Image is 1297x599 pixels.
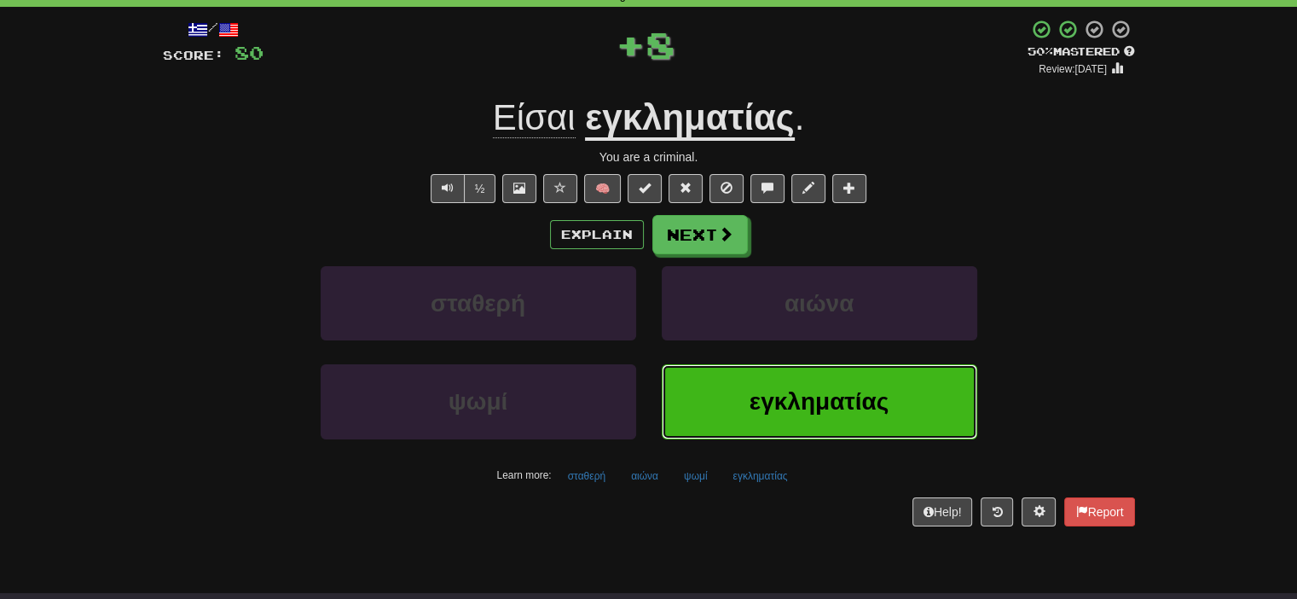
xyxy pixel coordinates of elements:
[791,174,825,203] button: Edit sentence (alt+d)
[1028,44,1135,60] div: Mastered
[669,174,703,203] button: Reset to 0% Mastered (alt+r)
[785,290,854,317] span: αιώνα
[616,19,646,70] span: +
[585,97,794,141] u: εγκληματίας
[750,174,785,203] button: Discuss sentence (alt+u)
[163,148,1135,166] div: You are a criminal.
[1064,497,1134,526] button: Report
[163,48,224,62] span: Score:
[795,97,805,137] span: .
[709,174,744,203] button: Ignore sentence (alt+i)
[502,174,536,203] button: Show image (alt+x)
[662,364,977,439] button: εγκληματίας
[493,97,576,138] span: Είσαι
[543,174,577,203] button: Favorite sentence (alt+f)
[321,364,636,439] button: ψωμί
[464,174,496,203] button: ½
[584,174,621,203] button: 🧠
[235,42,263,63] span: 80
[646,23,675,66] span: 8
[750,388,889,415] span: εγκληματίας
[550,220,644,249] button: Explain
[622,463,668,489] button: αιώνα
[1039,63,1107,75] small: Review: [DATE]
[431,290,525,317] span: σταθερή
[1028,44,1053,58] span: 50 %
[431,174,465,203] button: Play sentence audio (ctl+space)
[496,469,551,481] small: Learn more:
[427,174,496,203] div: Text-to-speech controls
[675,463,717,489] button: ψωμί
[662,266,977,340] button: αιώνα
[559,463,615,489] button: σταθερή
[449,388,508,415] span: ψωμί
[628,174,662,203] button: Set this sentence to 100% Mastered (alt+m)
[321,266,636,340] button: σταθερή
[832,174,866,203] button: Add to collection (alt+a)
[723,463,796,489] button: εγκληματίας
[981,497,1013,526] button: Round history (alt+y)
[652,215,748,254] button: Next
[163,19,263,40] div: /
[912,497,973,526] button: Help!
